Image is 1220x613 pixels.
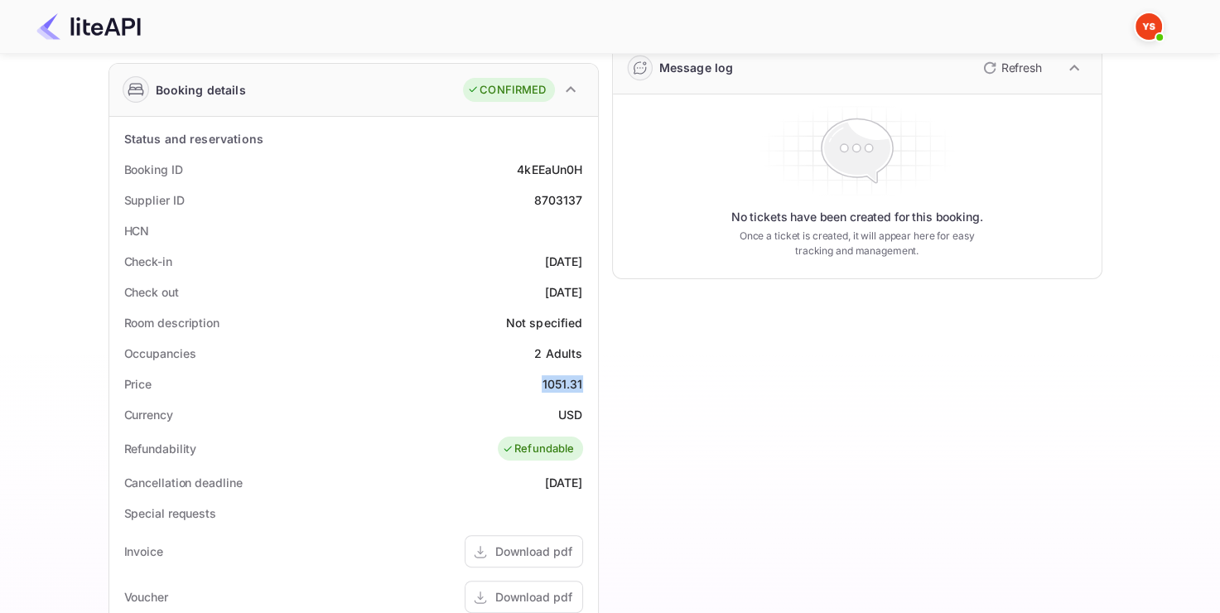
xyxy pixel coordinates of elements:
div: Voucher [124,588,168,606]
div: USD [558,406,582,423]
p: Once a ticket is created, it will appear here for easy tracking and management. [726,229,988,258]
div: [DATE] [545,474,583,491]
div: Refundability [124,440,197,457]
div: Currency [124,406,173,423]
img: LiteAPI Logo [36,13,141,40]
div: 1051.31 [542,375,582,393]
div: Invoice [124,543,163,560]
div: Check-in [124,253,172,270]
div: 4kEEaUn0H [517,161,582,178]
button: Refresh [973,55,1049,81]
div: Message log [659,59,734,76]
div: Status and reservations [124,130,263,147]
div: [DATE] [545,253,583,270]
div: 2 Adults [534,345,582,362]
div: Not specified [506,314,583,331]
div: Room description [124,314,219,331]
div: Check out [124,283,179,301]
div: Download pdf [495,543,572,560]
div: 8703137 [533,191,582,209]
div: CONFIRMED [467,82,546,99]
p: Refresh [1001,59,1042,76]
div: Occupancies [124,345,196,362]
div: HCN [124,222,150,239]
div: Refundable [502,441,575,457]
div: Cancellation deadline [124,474,243,491]
div: Supplier ID [124,191,185,209]
div: [DATE] [545,283,583,301]
div: Price [124,375,152,393]
img: Yandex Support [1136,13,1162,40]
div: Booking ID [124,161,183,178]
div: Download pdf [495,588,572,606]
p: No tickets have been created for this booking. [731,209,983,225]
div: Booking details [156,81,246,99]
div: Special requests [124,504,216,522]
